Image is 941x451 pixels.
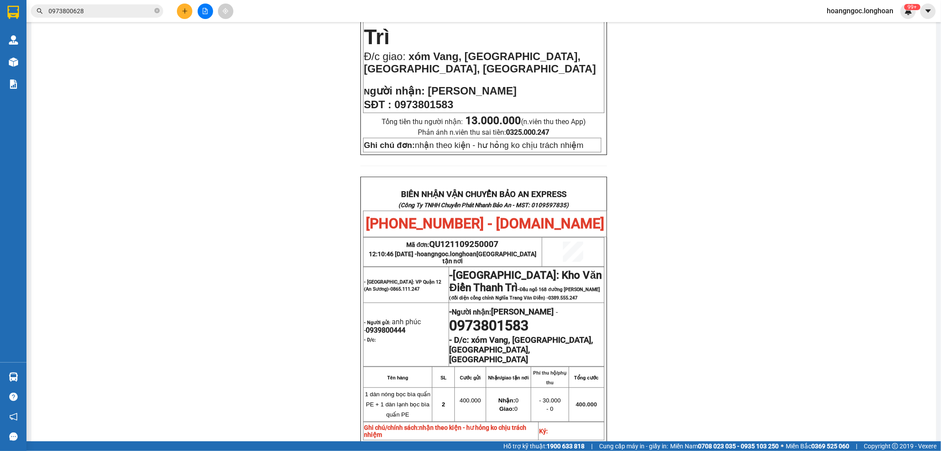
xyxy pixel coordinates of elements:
button: file-add [198,4,213,19]
span: - [554,308,558,316]
strong: Nhận: [499,397,515,404]
strong: SL [441,375,447,380]
span: | [856,441,857,451]
span: 0 [499,397,519,404]
span: 2 [442,401,445,408]
span: Miền Bắc [786,441,849,451]
span: hoangngoc.longhoan [417,250,536,265]
strong: Ghi chú/chính sách: [364,424,526,438]
img: warehouse-icon [9,35,18,45]
strong: BIÊN NHẬN VẬN CHUYỂN BẢO AN EXPRESS [401,189,566,199]
strong: 13.000.000 [465,114,521,127]
span: QU121109250007 [430,239,499,249]
strong: Ghi chú đơn: [364,140,415,150]
span: Miền Nam [670,441,779,451]
button: plus [177,4,192,19]
strong: Cước gửi [460,375,480,380]
span: Phản ánh n.viên thu sai tiền: [418,128,549,136]
span: aim [222,8,229,14]
span: search [37,8,43,14]
strong: Nhận/giao tận nơi [488,375,529,380]
span: Tổng tiền thu người nhận: [382,117,586,126]
span: 12:10:46 [DATE] - [369,250,536,265]
span: nhận theo kiện - hư hỏng ko chịu trách nhiệm [364,140,584,150]
span: plus [182,8,188,14]
span: 0389.555.247 [548,295,577,301]
span: hoangngoc.longhoan [820,5,900,16]
span: [GEOGRAPHIC_DATA] tận nơi [442,250,536,265]
strong: Ký: [539,428,548,435]
input: Tìm tên, số ĐT hoặc mã đơn [49,6,153,16]
span: ⚪️ [781,444,784,448]
span: gười nhận: [370,85,425,97]
span: file-add [202,8,208,14]
strong: 1900 633 818 [547,443,585,450]
span: question-circle [9,393,18,401]
img: logo-vxr [7,6,19,19]
strong: N [364,87,425,96]
span: copyright [892,443,898,449]
span: nhận theo kiện - hư hỏng ko chịu trách nhiệm [364,424,526,438]
span: Người nhận: [452,308,554,316]
span: - [GEOGRAPHIC_DATA]: VP Quận 12 (An Sương)- [364,279,441,292]
strong: Giao: [499,406,514,412]
span: caret-down [924,7,932,15]
img: warehouse-icon [9,57,18,67]
img: warehouse-icon [9,372,18,382]
span: 0973801583 [394,99,453,110]
span: 0 [499,406,517,412]
span: - 0 [547,406,554,412]
span: (n.viên thu theo App) [465,117,586,126]
span: close-circle [154,8,160,13]
strong: 0708 023 035 - 0935 103 250 [698,443,779,450]
span: close-circle [154,7,160,15]
span: 0973801583 [450,317,529,334]
strong: 0369 525 060 [811,443,849,450]
span: Đ/c giao: [364,50,409,62]
strong: - D/c: [364,337,376,343]
strong: Tên hàng [387,375,408,380]
span: - [450,269,453,281]
span: message [9,432,18,441]
span: 1 dàn nóng bọc bìa quấn PE + 1 dàn lạnh bọc bìa quấn PE [365,391,431,418]
span: Mã đơn: [406,241,499,248]
strong: 0325.000.247 [506,128,549,136]
img: icon-new-feature [904,7,912,15]
span: [PERSON_NAME] [491,307,554,317]
span: notification [9,413,18,421]
span: - 30.000 [539,397,561,404]
span: Hỗ trợ kỹ thuật: [503,441,585,451]
strong: Tổng cước [574,375,599,380]
strong: (Công Ty TNHH Chuyển Phát Nhanh Bảo An - MST: 0109597835) [398,202,569,208]
span: | [591,441,592,451]
strong: SĐT : [364,99,392,110]
span: Đầu ngõ 168 đường [PERSON_NAME] (đối diện cổng chính Nghĩa Trang Văn Điển) - [450,287,600,301]
strong: xóm Vang, [GEOGRAPHIC_DATA], [GEOGRAPHIC_DATA], [GEOGRAPHIC_DATA] [450,335,593,364]
strong: - D/c: [450,335,469,345]
span: 0939800444 [366,326,405,334]
span: [PERSON_NAME] [428,85,517,97]
span: [GEOGRAPHIC_DATA]: Kho Văn Điển Thanh Trì [450,269,602,294]
span: xóm Vang, [GEOGRAPHIC_DATA], [GEOGRAPHIC_DATA], [GEOGRAPHIC_DATA] [364,50,596,75]
span: - [450,273,602,301]
strong: Phí thu hộ/phụ thu [533,370,567,385]
span: [PHONE_NUMBER] - [DOMAIN_NAME] [366,215,604,232]
span: 400.000 [576,401,597,408]
span: 400.000 [460,397,481,404]
img: solution-icon [9,80,18,89]
sup: 209 [904,4,920,10]
strong: - Người gửi: [364,320,390,326]
span: anh phúc - [364,318,421,334]
span: Cung cấp máy in - giấy in: [599,441,668,451]
span: 0865.111.247 [390,286,420,292]
strong: - [450,307,554,317]
button: caret-down [920,4,936,19]
button: aim [218,4,233,19]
